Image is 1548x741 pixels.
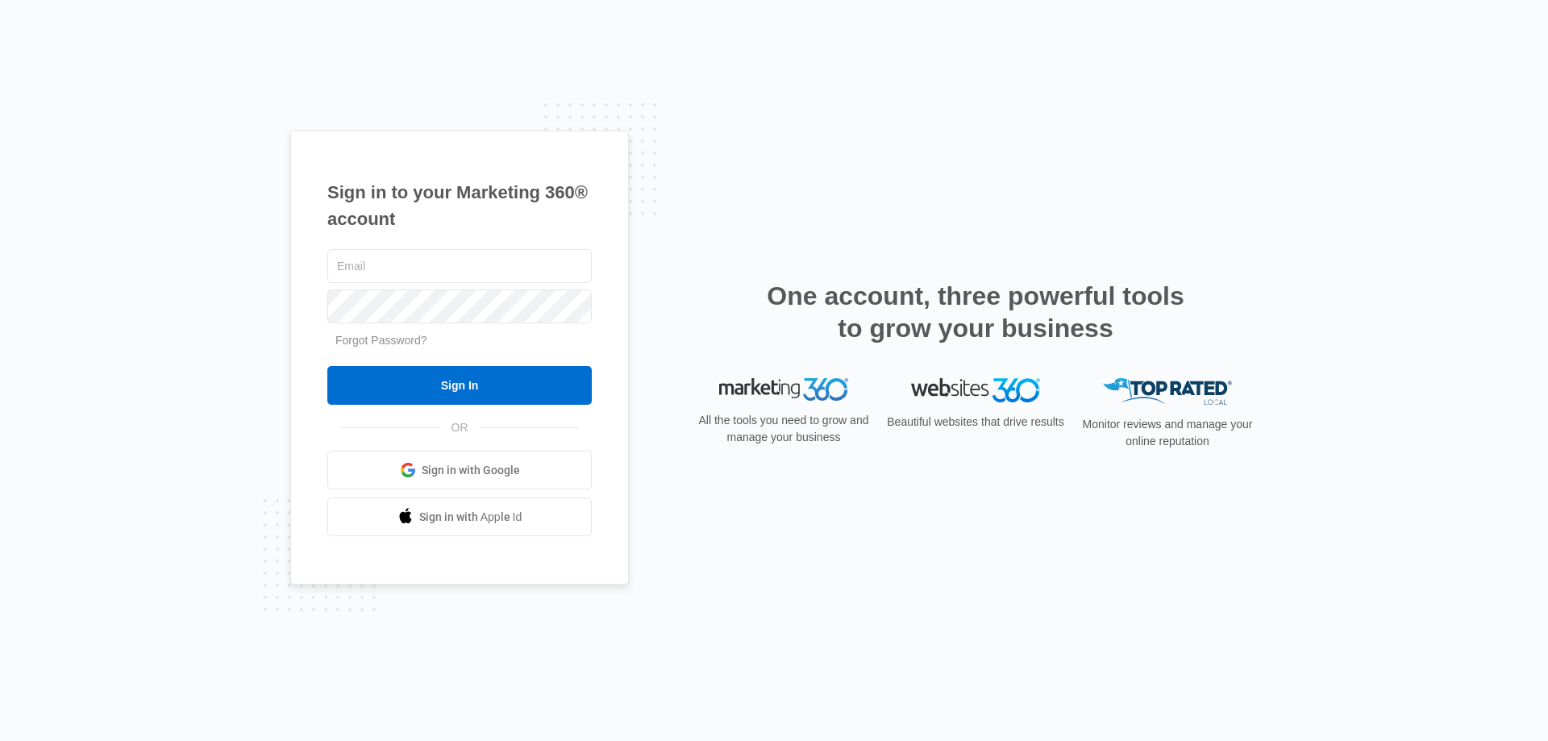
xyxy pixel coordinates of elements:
[693,412,874,446] p: All the tools you need to grow and manage your business
[327,497,592,536] a: Sign in with Apple Id
[1077,416,1258,450] p: Monitor reviews and manage your online reputation
[885,414,1066,431] p: Beautiful websites that drive results
[419,509,522,526] span: Sign in with Apple Id
[719,378,848,401] img: Marketing 360
[422,462,520,479] span: Sign in with Google
[327,179,592,232] h1: Sign in to your Marketing 360® account
[327,451,592,489] a: Sign in with Google
[1103,378,1232,405] img: Top Rated Local
[327,366,592,405] input: Sign In
[911,378,1040,402] img: Websites 360
[327,249,592,283] input: Email
[762,280,1189,344] h2: One account, three powerful tools to grow your business
[440,419,480,436] span: OR
[335,334,427,347] a: Forgot Password?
